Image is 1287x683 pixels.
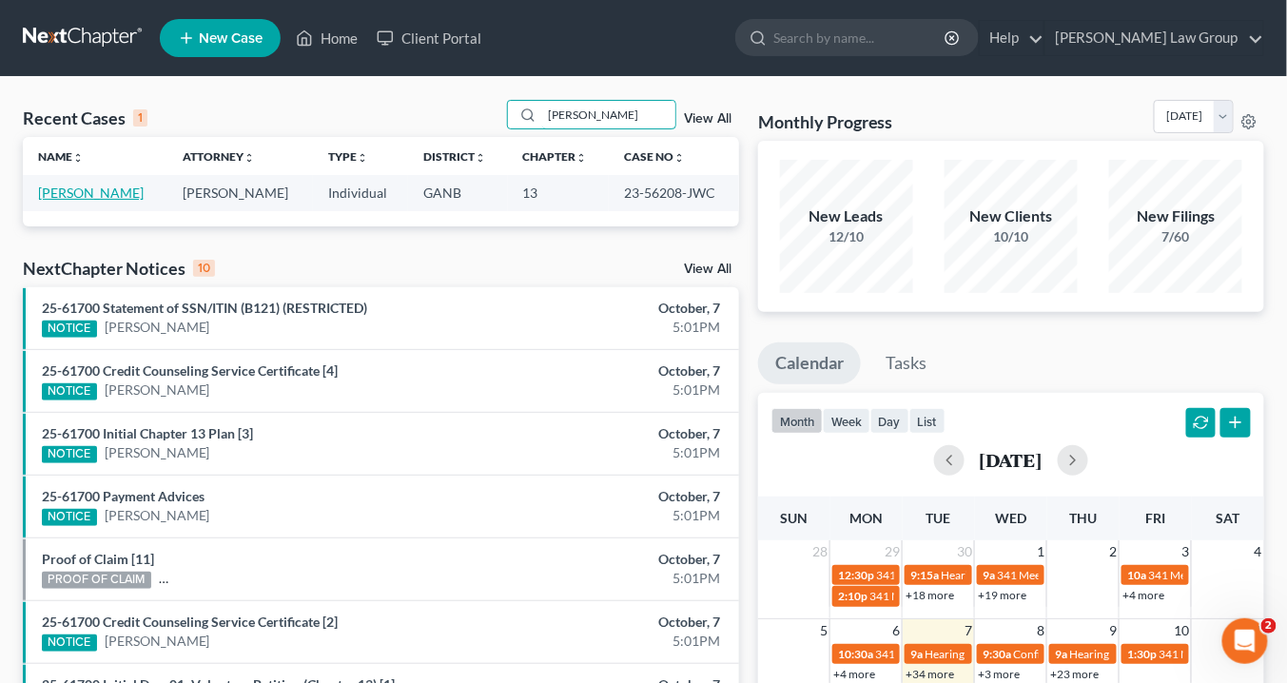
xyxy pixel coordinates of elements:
[199,31,263,46] span: New Case
[42,551,154,567] a: Proof of Claim [11]
[906,588,954,602] a: +18 more
[523,149,588,164] a: Chapterunfold_more
[925,647,1073,661] span: Hearing for [PERSON_NAME]
[159,569,497,588] a: [PERSON_NAME] & [PERSON_NAME]' [PERSON_NAME]
[42,572,151,589] div: PROOF OF CLAIM
[133,109,147,127] div: 1
[780,510,808,526] span: Sun
[42,634,97,652] div: NOTICE
[42,300,367,316] a: 25-61700 Statement of SSN/ITIN (B121) (RESTRICTED)
[105,381,210,400] a: [PERSON_NAME]
[980,21,1043,55] a: Help
[507,613,720,632] div: October, 7
[507,506,720,525] div: 5:01PM
[945,227,1078,246] div: 10/10
[780,205,913,227] div: New Leads
[507,487,720,506] div: October, 7
[876,568,1105,582] span: 341 Meeting for [PERSON_NAME][US_STATE]
[875,647,1046,661] span: 341 Meeting for [PERSON_NAME]
[105,318,210,337] a: [PERSON_NAME]
[38,149,84,164] a: Nameunfold_more
[42,614,338,630] a: 25-61700 Credit Counseling Service Certificate [2]
[983,647,1011,661] span: 9:30a
[1216,510,1239,526] span: Sat
[42,509,97,526] div: NOTICE
[926,510,951,526] span: Tue
[945,205,1078,227] div: New Clients
[1109,205,1242,227] div: New Filings
[758,342,861,384] a: Calendar
[909,408,946,434] button: list
[849,510,883,526] span: Mon
[771,408,823,434] button: month
[941,568,1089,582] span: Hearing for [PERSON_NAME]
[1107,619,1119,642] span: 9
[1261,618,1277,634] span: 2
[1107,540,1119,563] span: 2
[357,152,368,164] i: unfold_more
[1127,568,1146,582] span: 10a
[168,175,314,210] td: [PERSON_NAME]
[105,506,210,525] a: [PERSON_NAME]
[684,263,731,276] a: View All
[684,112,731,126] a: View All
[1122,588,1164,602] a: +4 more
[624,149,685,164] a: Case Nounfold_more
[1055,647,1067,661] span: 9a
[328,149,368,164] a: Typeunfold_more
[1222,618,1268,664] iframe: Intercom live chat
[542,101,675,128] input: Search by name...
[367,21,491,55] a: Client Portal
[72,152,84,164] i: unfold_more
[823,408,870,434] button: week
[508,175,610,210] td: 13
[673,152,685,164] i: unfold_more
[838,568,874,582] span: 12:30p
[507,361,720,381] div: October, 7
[869,342,945,384] a: Tasks
[758,110,893,133] h3: Monthly Progress
[313,175,408,210] td: Individual
[42,425,253,441] a: 25-61700 Initial Chapter 13 Plan [3]
[105,632,210,651] a: [PERSON_NAME]
[980,450,1043,470] h2: [DATE]
[507,318,720,337] div: 5:01PM
[1145,510,1165,526] span: Fri
[193,260,215,277] div: 10
[773,20,947,55] input: Search by name...
[38,185,144,201] a: [PERSON_NAME]
[1050,667,1099,681] a: +23 more
[963,619,974,642] span: 7
[1069,510,1097,526] span: Thu
[838,589,868,603] span: 2:10p
[955,540,974,563] span: 30
[1180,540,1191,563] span: 3
[1109,227,1242,246] div: 7/60
[995,510,1026,526] span: Wed
[507,424,720,443] div: October, 7
[906,667,954,681] a: +34 more
[475,152,486,164] i: unfold_more
[983,568,995,582] span: 9a
[507,299,720,318] div: October, 7
[23,107,147,129] div: Recent Cases
[42,488,205,504] a: 25-61700 Payment Advices
[244,152,256,164] i: unfold_more
[978,667,1020,681] a: +3 more
[780,227,913,246] div: 12/10
[1045,21,1263,55] a: [PERSON_NAME] Law Group
[1127,647,1157,661] span: 1:30p
[184,149,256,164] a: Attorneyunfold_more
[1253,540,1264,563] span: 4
[997,568,1168,582] span: 341 Meeting for [PERSON_NAME]
[42,446,97,463] div: NOTICE
[883,540,902,563] span: 29
[870,408,909,434] button: day
[818,619,829,642] span: 5
[42,321,97,338] div: NOTICE
[1035,619,1046,642] span: 8
[810,540,829,563] span: 28
[978,588,1026,602] a: +19 more
[838,647,873,661] span: 10:30a
[105,443,210,462] a: [PERSON_NAME]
